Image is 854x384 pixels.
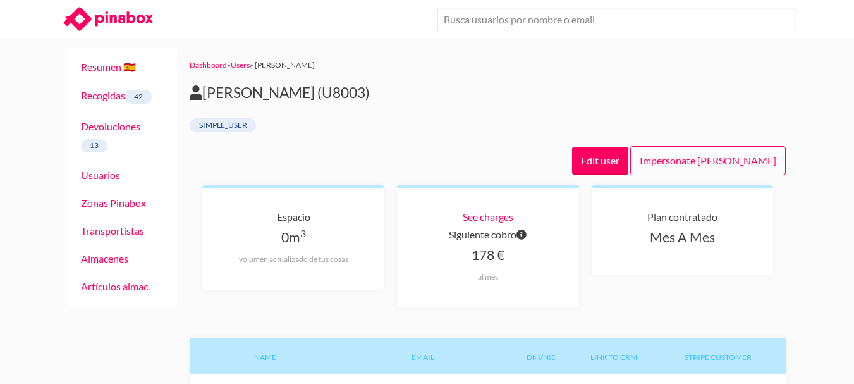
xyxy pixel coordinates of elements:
[81,280,150,292] a: Artículos almac.
[417,272,559,282] div: al mes
[340,338,506,374] div: Email
[300,227,306,239] sup: 3
[81,120,140,151] a: Devoluciones13
[81,89,152,101] a: Recogidas42
[81,61,136,73] a: Resumen 🇪🇸
[577,338,650,374] div: Link to CRM
[223,254,364,264] div: volumen actualizado de tus cosas
[190,58,786,71] div: » » [PERSON_NAME]
[437,8,796,32] input: Busca usuarios por nombre o email
[223,208,364,226] div: Espacio
[630,146,786,175] a: Impersonate [PERSON_NAME]
[81,225,144,237] a: Transportistas
[125,90,152,104] span: 42
[417,226,559,244] div: Siguiente cobro
[190,84,786,102] h2: [PERSON_NAME] (U8003)
[463,211,513,223] a: See charges
[223,226,364,264] div: 0m
[612,208,753,226] div: Plan contratado
[81,252,128,264] a: Almacenes
[516,226,527,244] span: Current subscription value. The amount that will be charged each 1 month(s)
[190,60,227,70] a: Dashboard
[190,338,340,374] div: Name
[190,118,256,132] span: simple_user
[417,244,559,282] div: 178 €
[81,139,108,153] span: 13
[81,169,120,181] a: Usuarios
[572,147,628,175] a: Edit user
[231,60,250,70] a: Users
[81,197,146,209] a: Zonas Pinabox
[650,338,786,374] div: Stripe customer
[612,226,753,249] div: Mes A Mes
[506,338,576,374] div: DNI/NIE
